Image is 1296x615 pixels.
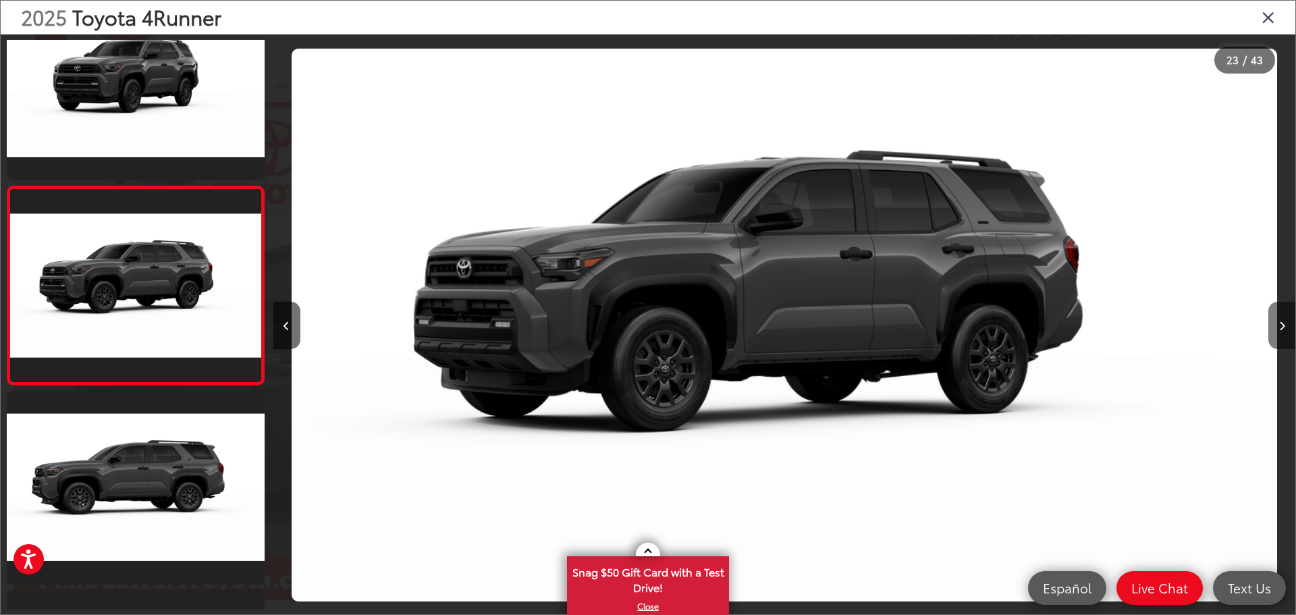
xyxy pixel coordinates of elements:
a: Live Chat [1116,571,1203,605]
button: Previous image [273,302,300,349]
i: Close gallery [1262,8,1275,26]
span: Live Chat [1125,579,1195,596]
img: 2025 Toyota 4Runner SR5 [7,214,263,358]
span: 2025 [21,2,67,31]
span: 23 [1226,52,1239,67]
a: Español [1028,571,1106,605]
img: 2025 Toyota 4Runner SR5 [4,414,267,562]
div: 2025 Toyota 4Runner SR5 22 [273,49,1295,602]
span: / [1241,55,1248,65]
span: 43 [1251,52,1263,67]
a: Text Us [1213,571,1286,605]
img: 2025 Toyota 4Runner SR5 [292,49,1277,602]
button: Next image [1268,302,1295,349]
span: Español [1036,579,1098,596]
span: Text Us [1221,579,1278,596]
img: 2025 Toyota 4Runner SR5 [4,10,267,158]
span: Snag $50 Gift Card with a Test Drive! [568,558,728,599]
span: Toyota 4Runner [72,2,221,31]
